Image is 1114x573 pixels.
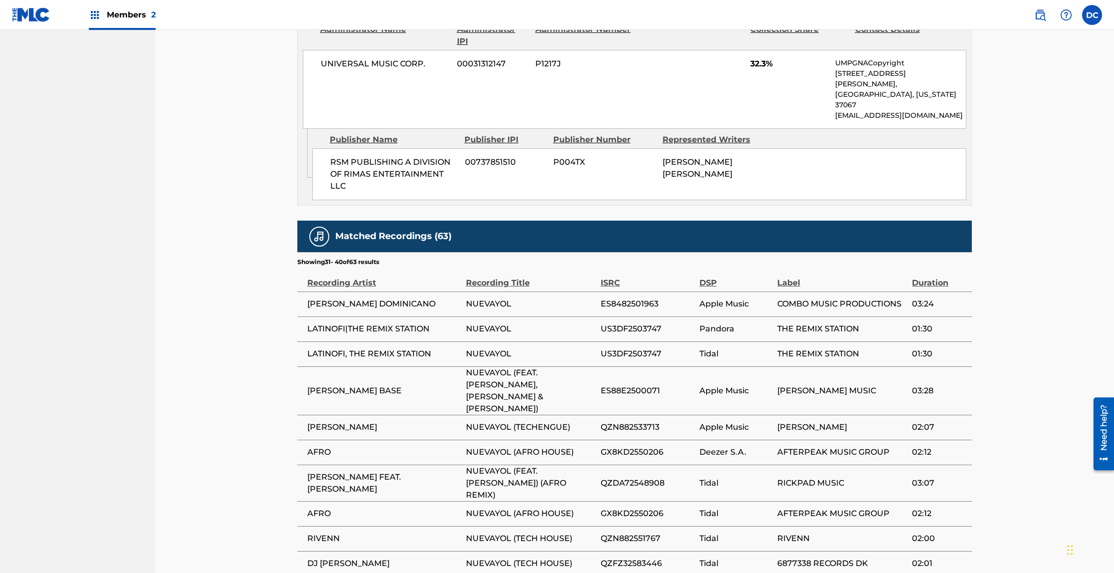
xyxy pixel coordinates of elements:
[1060,9,1072,21] img: help
[466,465,596,501] span: NUEVAYOL (FEAT. [PERSON_NAME]) (AFRO REMIX)
[912,508,966,520] span: 02:12
[699,533,772,545] span: Tidal
[912,421,966,433] span: 02:07
[553,156,655,168] span: P004TX
[912,533,966,545] span: 02:00
[777,348,907,360] span: THE REMIX STATION
[699,421,772,433] span: Apple Music
[835,110,965,121] p: [EMAIL_ADDRESS][DOMAIN_NAME]
[699,348,772,360] span: Tidal
[777,298,907,310] span: COMBO MUSIC PRODUCTIONS
[699,558,772,570] span: Tidal
[777,533,907,545] span: RIVENN
[777,558,907,570] span: 6877338 RECORDS DK
[89,9,101,21] img: Top Rightsholders
[12,7,50,22] img: MLC Logo
[912,477,966,489] span: 03:07
[1067,535,1073,565] div: Drag
[466,533,596,545] span: NUEVAYOL (TECH HOUSE)
[466,446,596,458] span: NUEVAYOL (AFRO HOUSE)
[699,323,772,335] span: Pandora
[457,58,528,70] span: 00031312147
[750,23,847,47] div: Collection Share
[912,446,966,458] span: 02:12
[1082,5,1102,25] div: User Menu
[777,323,907,335] span: THE REMIX STATION
[835,68,965,89] p: [STREET_ADDRESS][PERSON_NAME],
[699,298,772,310] span: Apple Music
[466,508,596,520] span: NUEVAYOL (AFRO HOUSE)
[601,323,694,335] span: US3DF2503747
[912,558,966,570] span: 02:01
[307,558,461,570] span: DJ [PERSON_NAME]
[699,446,772,458] span: Deezer S.A.
[777,446,907,458] span: AFTERPEAK MUSIC GROUP
[601,267,694,289] div: ISRC
[466,558,596,570] span: NUEVAYOL (TECH HOUSE)
[601,477,694,489] span: QZDA72548908
[1064,525,1114,573] iframe: Chat Widget
[313,231,325,243] img: Matched Recordings
[1034,9,1046,21] img: search
[307,385,461,397] span: [PERSON_NAME] BASE
[466,421,596,433] span: NUEVAYOL (TECHENGUE)
[777,508,907,520] span: AFTERPEAK MUSIC GROUP
[307,533,461,545] span: RIVENN
[601,385,694,397] span: ES88E2500071
[750,58,828,70] span: 32.3%
[307,471,461,495] span: [PERSON_NAME] FEAT. [PERSON_NAME]
[335,231,451,242] h5: Matched Recordings (63)
[912,298,966,310] span: 03:24
[699,477,772,489] span: Tidal
[321,58,450,70] span: UNIVERSAL MUSIC CORP.
[320,23,449,47] div: Administrator Name
[466,323,596,335] span: NUEVAYOL
[601,446,694,458] span: GX8KD2550206
[466,298,596,310] span: NUEVAYOL
[777,477,907,489] span: RICKPAD MUSIC
[330,156,457,192] span: RSM PUBLISHING A DIVISION OF RIMAS ENTERTAINMENT LLC
[1030,5,1050,25] a: Public Search
[699,385,772,397] span: Apple Music
[699,267,772,289] div: DSP
[535,58,632,70] span: P1217J
[307,267,461,289] div: Recording Artist
[466,348,596,360] span: NUEVAYOL
[535,23,632,47] div: Administrator Number
[699,508,772,520] span: Tidal
[601,508,694,520] span: GX8KD2550206
[601,558,694,570] span: QZFZ32583446
[466,267,596,289] div: Recording Title
[912,348,966,360] span: 01:30
[307,323,461,335] span: LATINOFI|THE REMIX STATION
[663,134,764,146] div: Represented Writers
[466,367,596,415] span: NUEVAYOL (FEAT. [PERSON_NAME], [PERSON_NAME] & [PERSON_NAME])
[107,9,156,20] span: Members
[855,23,952,47] div: Contact Details
[464,134,546,146] div: Publisher IPI
[601,421,694,433] span: QZN882533713
[307,348,461,360] span: LATINOFI, THE REMIX STATION
[330,134,457,146] div: Publisher Name
[553,134,655,146] div: Publisher Number
[777,385,907,397] span: [PERSON_NAME] MUSIC
[835,58,965,68] p: UMPGNACopyright
[601,348,694,360] span: US3DF2503747
[663,157,732,179] span: [PERSON_NAME] [PERSON_NAME]
[601,533,694,545] span: QZN882551767
[297,258,379,267] p: Showing 31 - 40 of 63 results
[601,298,694,310] span: ES8482501963
[912,267,966,289] div: Duration
[307,508,461,520] span: AFRO
[1056,5,1076,25] div: Help
[307,421,461,433] span: [PERSON_NAME]
[151,10,156,19] span: 2
[307,446,461,458] span: AFRO
[912,323,966,335] span: 01:30
[835,89,965,110] p: [GEOGRAPHIC_DATA], [US_STATE] 37067
[465,156,546,168] span: 00737851510
[457,23,528,47] div: Administrator IPI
